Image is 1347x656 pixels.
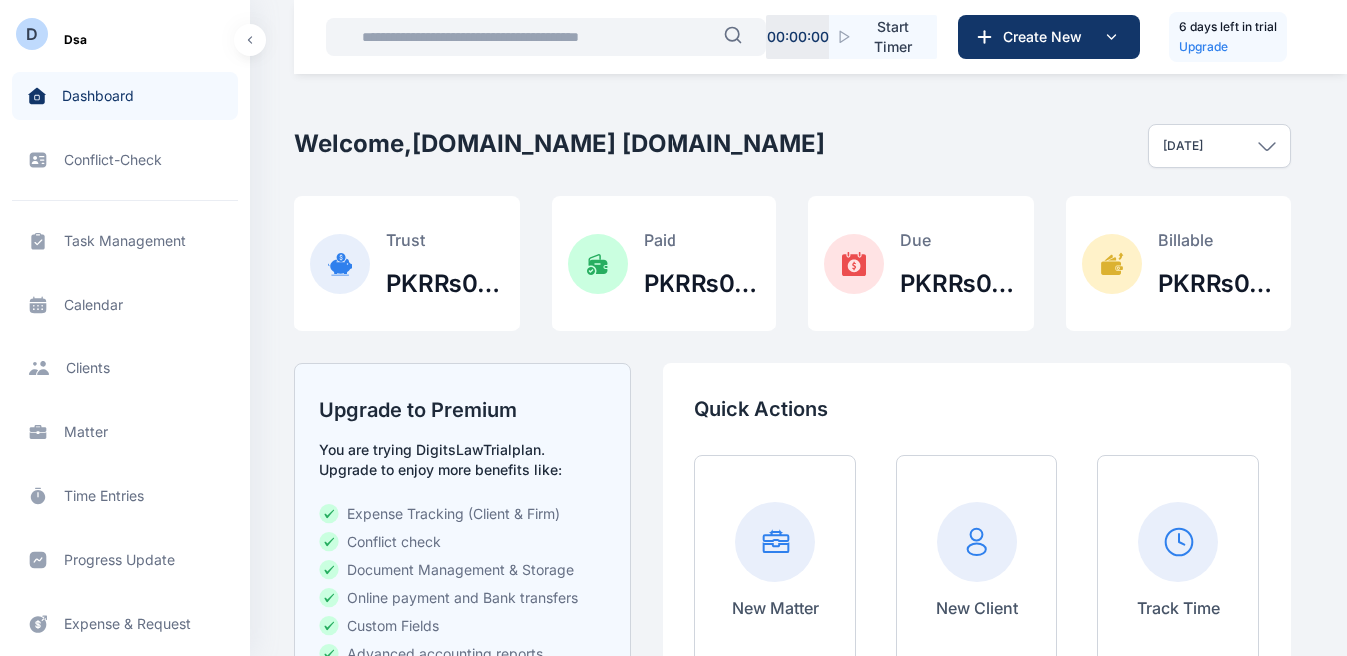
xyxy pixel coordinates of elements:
a: progress update [12,536,238,584]
span: Conflict check [347,532,441,552]
p: 00 : 00 : 00 [767,27,829,47]
span: Custom Fields [347,616,439,636]
span: Online payment and Bank transfers [347,588,578,608]
span: Create New [995,27,1099,47]
a: clients [12,344,238,392]
button: Start Timer [829,15,937,59]
p: [DATE] [1163,138,1203,154]
span: Start Timer [864,17,921,57]
p: New Matter [732,596,819,620]
a: time entries [12,472,238,520]
a: matter [12,408,238,456]
h2: PKR₨0.00 [1158,268,1276,300]
p: Paid [644,228,760,252]
p: New Client [936,596,1018,620]
h5: 6 days left in trial [1179,17,1277,37]
h2: PKR₨0.00 [386,268,503,300]
button: D [16,24,48,56]
span: dsa [64,30,87,50]
span: Document Management & Storage [347,560,574,580]
h2: PKR₨0.00 [900,268,1017,300]
div: D [26,22,38,46]
a: dashboard [12,72,238,120]
a: expense & request [12,600,238,648]
h2: Welcome, [DOMAIN_NAME] [DOMAIN_NAME] [294,128,825,160]
a: conflict-check [12,136,238,184]
p: Billable [1158,228,1276,252]
p: Due [900,228,1017,252]
h2: Upgrade to Premium [319,396,606,424]
a: task management [12,217,238,265]
a: calendar [12,281,238,328]
a: Upgrade [1179,37,1277,57]
p: Quick Actions [694,395,1259,423]
p: You are trying DigitsLaw Trial plan. Upgrade to enjoy more benefits like: [319,440,606,480]
button: Create New [958,15,1140,59]
p: Track Time [1137,596,1220,620]
h2: PKR₨0.00 [644,268,760,300]
span: Expense Tracking (Client & Firm) [347,504,560,524]
p: Trust [386,228,503,252]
